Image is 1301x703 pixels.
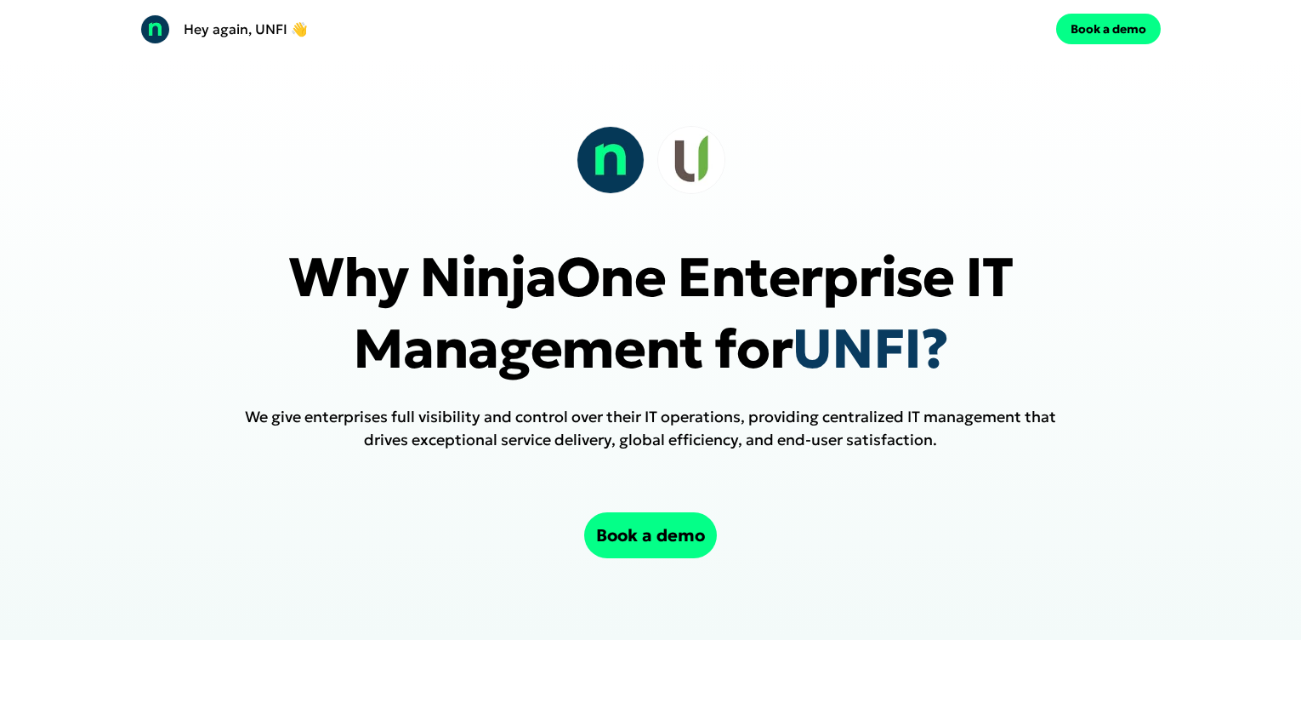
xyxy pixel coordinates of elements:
span: UNFI? [792,315,948,383]
h1: We give enterprises full visibility and control over their IT operations, providing centralized I... [242,405,1059,451]
p: Hey again, UNFI 👋 [184,19,308,39]
button: Book a demo [1056,14,1161,44]
button: Book a demo [584,512,717,558]
p: Why NinjaOne Enterprise IT Management for [174,242,1127,385]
